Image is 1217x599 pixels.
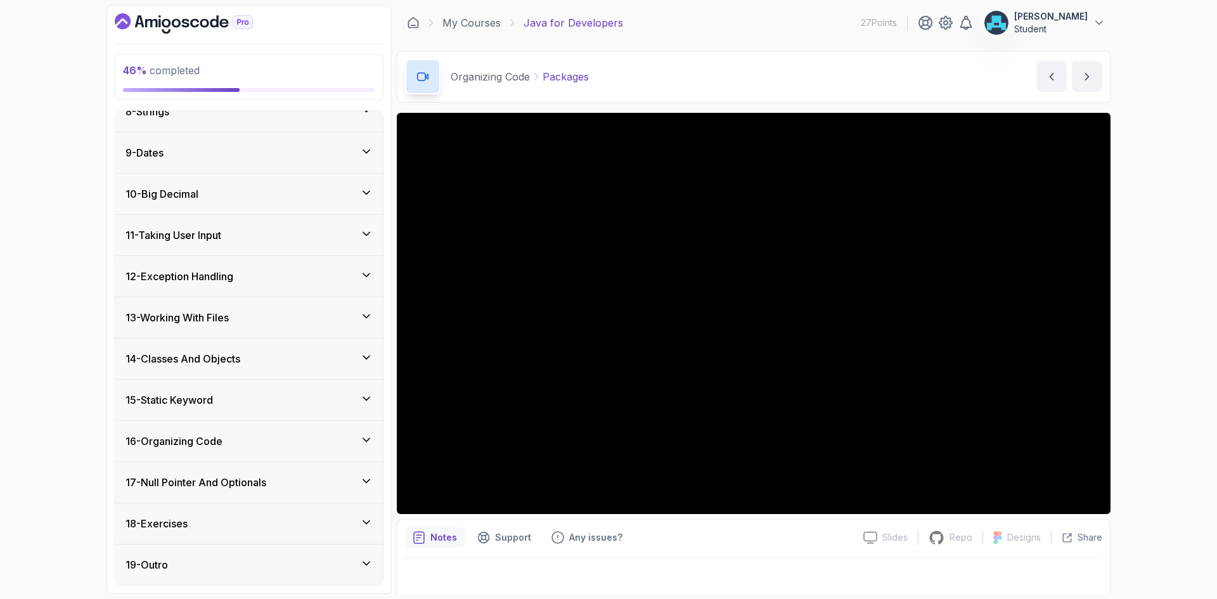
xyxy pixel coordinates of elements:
[115,338,383,379] button: 14-Classes And Objects
[115,215,383,255] button: 11-Taking User Input
[115,503,383,544] button: 18-Exercises
[115,256,383,297] button: 12-Exception Handling
[126,475,266,490] h3: 17 - Null Pointer And Optionals
[407,16,420,29] a: Dashboard
[1036,61,1067,92] button: previous content
[1078,531,1102,544] p: Share
[115,132,383,173] button: 9-Dates
[115,380,383,420] button: 15-Static Keyword
[495,531,531,544] p: Support
[430,531,457,544] p: Notes
[126,269,233,284] h3: 12 - Exception Handling
[1051,531,1102,544] button: Share
[1014,10,1088,23] p: [PERSON_NAME]
[115,421,383,461] button: 16-Organizing Code
[984,10,1105,35] button: user profile image[PERSON_NAME]Student
[126,434,222,449] h3: 16 - Organizing Code
[126,145,164,160] h3: 9 - Dates
[544,527,630,548] button: Feedback button
[950,531,972,544] p: Repo
[397,113,1111,514] iframe: 2 - Packages
[123,64,147,77] span: 46 %
[1072,61,1102,92] button: next content
[126,516,188,531] h3: 18 - Exercises
[451,69,530,84] p: Organizing Code
[543,69,589,84] p: Packages
[405,527,465,548] button: notes button
[1007,531,1041,544] p: Designs
[115,13,282,34] a: Dashboard
[115,174,383,214] button: 10-Big Decimal
[115,544,383,585] button: 19-Outro
[126,351,240,366] h3: 14 - Classes And Objects
[524,15,623,30] p: Java for Developers
[126,392,213,408] h3: 15 - Static Keyword
[115,297,383,338] button: 13-Working With Files
[115,91,383,132] button: 8-Strings
[126,186,198,202] h3: 10 - Big Decimal
[882,531,908,544] p: Slides
[470,527,539,548] button: Support button
[984,11,1008,35] img: user profile image
[442,15,501,30] a: My Courses
[126,310,229,325] h3: 13 - Working With Files
[115,462,383,503] button: 17-Null Pointer And Optionals
[126,557,168,572] h3: 19 - Outro
[861,16,897,29] p: 27 Points
[569,531,622,544] p: Any issues?
[126,104,169,119] h3: 8 - Strings
[126,228,221,243] h3: 11 - Taking User Input
[123,64,200,77] span: completed
[1014,23,1088,35] p: Student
